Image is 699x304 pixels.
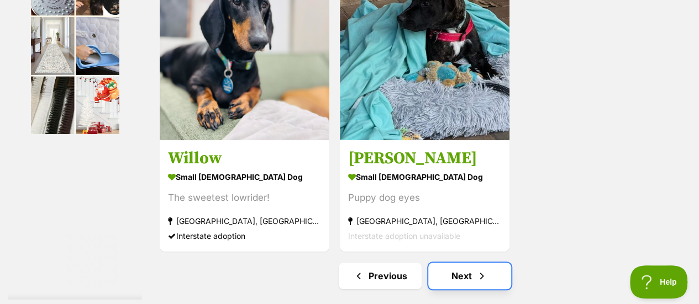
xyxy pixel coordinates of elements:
[348,148,501,169] h3: [PERSON_NAME]
[168,148,321,169] h3: Willow
[168,228,321,243] div: Interstate adoption
[160,140,329,252] a: Willow small [DEMOGRAPHIC_DATA] Dog The sweetest lowrider! [GEOGRAPHIC_DATA], [GEOGRAPHIC_DATA] I...
[348,190,501,205] div: Puppy dog eyes
[630,265,688,298] iframe: Help Scout Beacon - Open
[339,263,422,289] a: Previous page
[168,169,321,185] strong: small [DEMOGRAPHIC_DATA] Dog
[348,231,460,241] span: Interstate adoption unavailable
[340,140,509,252] a: [PERSON_NAME] small [DEMOGRAPHIC_DATA] Dog Puppy dog eyes [GEOGRAPHIC_DATA], [GEOGRAPHIC_DATA] In...
[168,190,321,205] div: The sweetest lowrider!
[394,1,401,8] img: adc.png
[348,214,501,228] strong: [GEOGRAPHIC_DATA], [GEOGRAPHIC_DATA]
[348,169,501,185] strong: small [DEMOGRAPHIC_DATA] Dog
[428,263,511,289] a: Next page
[85,111,166,220] img: https://img.kwcdn.com/product/fancy/109782aa-201f-44b6-9c6f-a13e9f23da69.jpg?imageMogr2/strip/siz...
[159,263,691,289] nav: Pagination
[168,214,321,228] strong: [GEOGRAPHIC_DATA], [GEOGRAPHIC_DATA]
